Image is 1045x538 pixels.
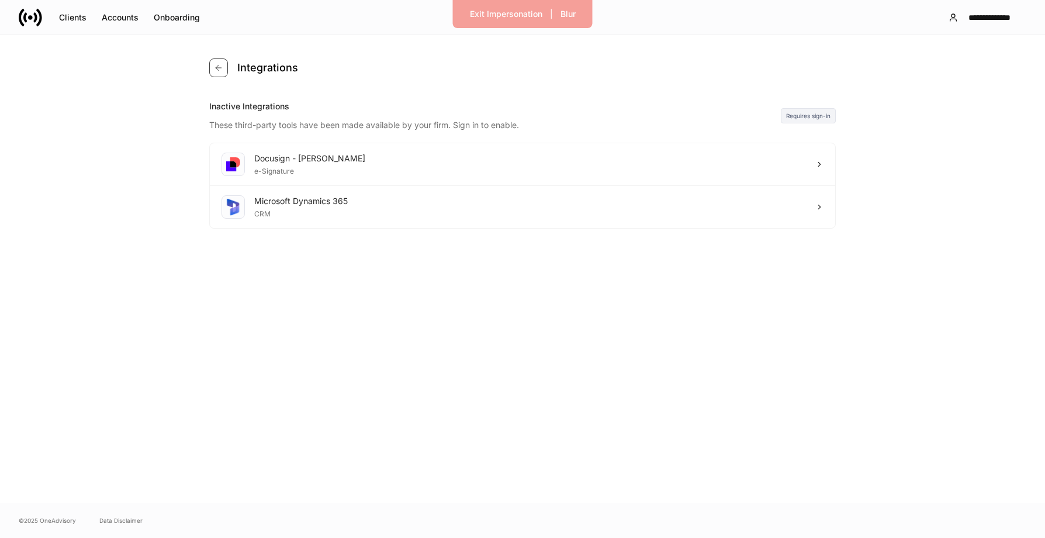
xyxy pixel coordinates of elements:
[99,516,143,525] a: Data Disclaimer
[59,12,86,23] div: Clients
[781,108,836,123] div: Requires sign-in
[254,164,365,176] div: e-Signature
[462,5,550,23] button: Exit Impersonation
[470,8,542,20] div: Exit Impersonation
[102,12,139,23] div: Accounts
[254,195,348,207] div: Microsoft Dynamics 365
[51,8,94,27] button: Clients
[254,153,365,164] div: Docusign - [PERSON_NAME]
[146,8,207,27] button: Onboarding
[209,112,781,131] div: These third-party tools have been made available by your firm. Sign in to enable.
[94,8,146,27] button: Accounts
[19,516,76,525] span: © 2025 OneAdvisory
[224,198,243,216] img: sIOyOZvWb5kUEAwh5D03bPzsWHrUXBSdsWHDhg8Ma8+nBQBvlija69eFAv+snJUCyn8AqO+ElBnIpgMAAAAASUVORK5CYII=
[154,12,200,23] div: Onboarding
[560,8,576,20] div: Blur
[237,61,298,75] h4: Integrations
[209,101,781,112] div: Inactive Integrations
[254,207,348,219] div: CRM
[553,5,583,23] button: Blur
